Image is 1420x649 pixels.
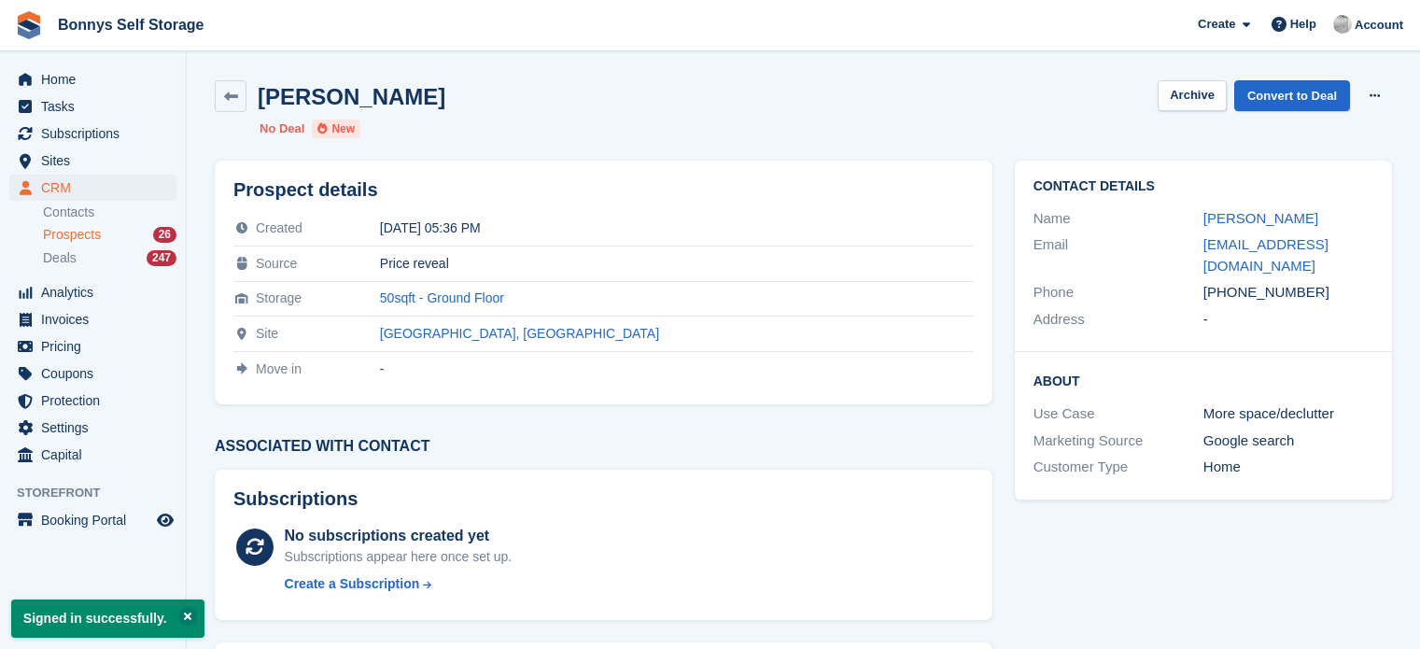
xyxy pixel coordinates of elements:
[9,120,176,147] a: menu
[9,507,176,533] a: menu
[43,225,176,245] a: Prospects 26
[43,204,176,221] a: Contacts
[41,120,153,147] span: Subscriptions
[380,290,504,305] a: 50sqft - Ground Floor
[9,93,176,120] a: menu
[9,360,176,387] a: menu
[9,388,176,414] a: menu
[43,248,176,268] a: Deals 247
[9,175,176,201] a: menu
[41,93,153,120] span: Tasks
[1333,15,1352,34] img: James Bonny
[9,279,176,305] a: menu
[41,148,153,174] span: Sites
[1203,282,1373,303] div: [PHONE_NUMBER]
[9,148,176,174] a: menu
[1203,236,1329,274] a: [EMAIL_ADDRESS][DOMAIN_NAME]
[154,509,176,531] a: Preview store
[41,306,153,332] span: Invoices
[260,120,304,138] li: No Deal
[312,120,360,138] li: New
[50,9,211,40] a: Bonnys Self Storage
[41,279,153,305] span: Analytics
[1033,208,1203,230] div: Name
[256,256,297,271] span: Source
[380,361,974,376] div: -
[9,442,176,468] a: menu
[9,333,176,360] a: menu
[11,600,204,638] p: Signed in successfully.
[1234,80,1350,111] a: Convert to Deal
[380,220,974,235] div: [DATE] 05:36 PM
[153,227,176,243] div: 26
[1203,210,1318,226] a: [PERSON_NAME]
[1203,430,1373,452] div: Google search
[1033,430,1203,452] div: Marketing Source
[256,326,278,341] span: Site
[15,11,43,39] img: stora-icon-8386f47178a22dfd0bd8f6a31ec36ba5ce8667c1dd55bd0f319d3a0aa187defe.svg
[380,326,659,341] a: [GEOGRAPHIC_DATA], [GEOGRAPHIC_DATA]
[233,179,974,201] h2: Prospect details
[41,66,153,92] span: Home
[1198,15,1235,34] span: Create
[215,438,992,455] h3: Associated with contact
[1158,80,1227,111] button: Archive
[1033,457,1203,478] div: Customer Type
[41,388,153,414] span: Protection
[9,66,176,92] a: menu
[17,484,186,502] span: Storefront
[1033,403,1203,425] div: Use Case
[1203,309,1373,331] div: -
[285,574,513,594] a: Create a Subscription
[258,84,445,109] h2: [PERSON_NAME]
[41,175,153,201] span: CRM
[41,333,153,360] span: Pricing
[1203,457,1373,478] div: Home
[41,442,153,468] span: Capital
[1033,234,1203,276] div: Email
[43,226,101,244] span: Prospects
[41,415,153,441] span: Settings
[1290,15,1316,34] span: Help
[41,507,153,533] span: Booking Portal
[1033,371,1373,389] h2: About
[256,220,302,235] span: Created
[233,488,974,510] h2: Subscriptions
[1355,16,1403,35] span: Account
[285,574,420,594] div: Create a Subscription
[41,360,153,387] span: Coupons
[285,547,513,567] div: Subscriptions appear here once set up.
[9,415,176,441] a: menu
[1033,179,1373,194] h2: Contact Details
[1033,309,1203,331] div: Address
[43,249,77,267] span: Deals
[1203,403,1373,425] div: More space/declutter
[256,361,302,376] span: Move in
[380,256,974,271] div: Price reveal
[256,290,302,305] span: Storage
[1033,282,1203,303] div: Phone
[285,525,513,547] div: No subscriptions created yet
[9,306,176,332] a: menu
[147,250,176,266] div: 247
